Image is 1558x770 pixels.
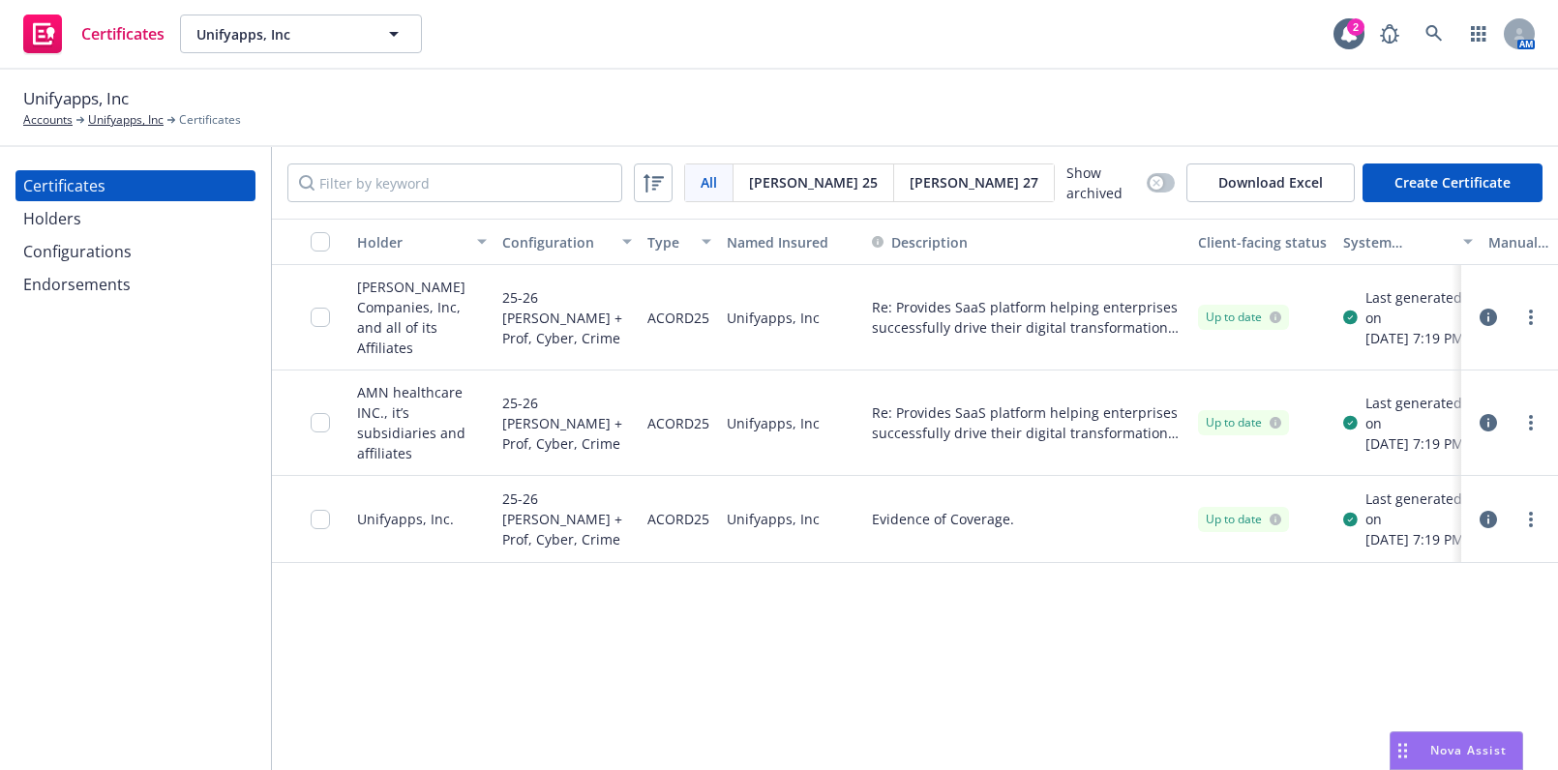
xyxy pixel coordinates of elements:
[196,24,364,44] span: Unifyapps, Inc
[872,232,968,252] button: Description
[1365,529,1473,549] div: [DATE] 7:19 PM
[23,86,129,111] span: Unifyapps, Inc
[180,15,422,53] button: Unifyapps, Inc
[640,219,719,265] button: Type
[1391,732,1415,769] div: Drag to move
[872,509,1014,529] button: Evidence of Coverage.
[1519,306,1543,329] a: more
[357,277,487,358] div: [PERSON_NAME] Companies, Inc, and all of its Affiliates
[1335,219,1481,265] button: System certificate last generated
[15,203,255,234] a: Holders
[311,413,330,432] input: Toggle Row Selected
[1519,508,1543,531] a: more
[719,219,864,265] button: Named Insured
[502,382,632,463] div: 25-26 [PERSON_NAME] + Prof, Cyber, Crime
[872,297,1183,338] button: Re: Provides SaaS platform helping enterprises successfully drive their digital transformation go...
[88,111,164,129] a: Unifyapps, Inc
[647,382,709,463] div: ACORD25
[1365,287,1473,328] div: Last generated on
[1365,328,1473,348] div: [DATE] 7:19 PM
[647,488,709,550] div: ACORD25
[1365,433,1473,454] div: [DATE] 7:19 PM
[502,488,632,550] div: 25-26 [PERSON_NAME] + Prof, Cyber, Crime
[179,111,241,129] span: Certificates
[357,509,454,529] div: Unifyapps, Inc.
[1343,232,1452,252] div: System certificate last generated
[15,7,172,61] a: Certificates
[15,170,255,201] a: Certificates
[1519,411,1543,434] a: more
[502,232,611,252] div: Configuration
[287,163,622,202] input: Filter by keyword
[719,265,864,370] div: Unifyapps, Inc
[502,277,632,358] div: 25-26 [PERSON_NAME] + Prof, Cyber, Crime
[15,269,255,300] a: Endorsements
[1459,15,1498,53] a: Switch app
[719,370,864,476] div: Unifyapps, Inc
[872,402,1183,443] button: Re: Provides SaaS platform helping enterprises successfully drive their digital transformation go...
[1206,309,1281,326] div: Up to date
[727,232,856,252] div: Named Insured
[311,232,330,252] input: Select all
[1365,489,1473,529] div: Last generated on
[1390,731,1523,770] button: Nova Assist
[23,236,132,267] div: Configurations
[23,269,131,300] div: Endorsements
[311,308,330,327] input: Toggle Row Selected
[311,510,330,529] input: Toggle Row Selected
[701,172,717,192] span: All
[1066,163,1139,203] span: Show archived
[15,236,255,267] a: Configurations
[23,203,81,234] div: Holders
[1365,393,1473,433] div: Last generated on
[1347,18,1364,36] div: 2
[349,219,494,265] button: Holder
[1415,15,1453,53] a: Search
[494,219,640,265] button: Configuration
[719,476,864,563] div: Unifyapps, Inc
[81,26,165,42] span: Certificates
[1370,15,1409,53] a: Report a Bug
[1206,414,1281,431] div: Up to date
[23,170,105,201] div: Certificates
[647,232,690,252] div: Type
[23,111,73,129] a: Accounts
[357,232,465,252] div: Holder
[1430,742,1507,758] span: Nova Assist
[357,382,487,463] div: AMN healthcare INC., it’s subsidiaries and affiliates
[647,277,709,358] div: ACORD25
[749,172,878,192] span: [PERSON_NAME] 25
[1190,219,1335,265] button: Client-facing status
[910,172,1038,192] span: [PERSON_NAME] 27
[1186,163,1355,202] button: Download Excel
[1363,163,1543,202] button: Create Certificate
[1206,511,1281,528] div: Up to date
[1198,232,1328,252] div: Client-facing status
